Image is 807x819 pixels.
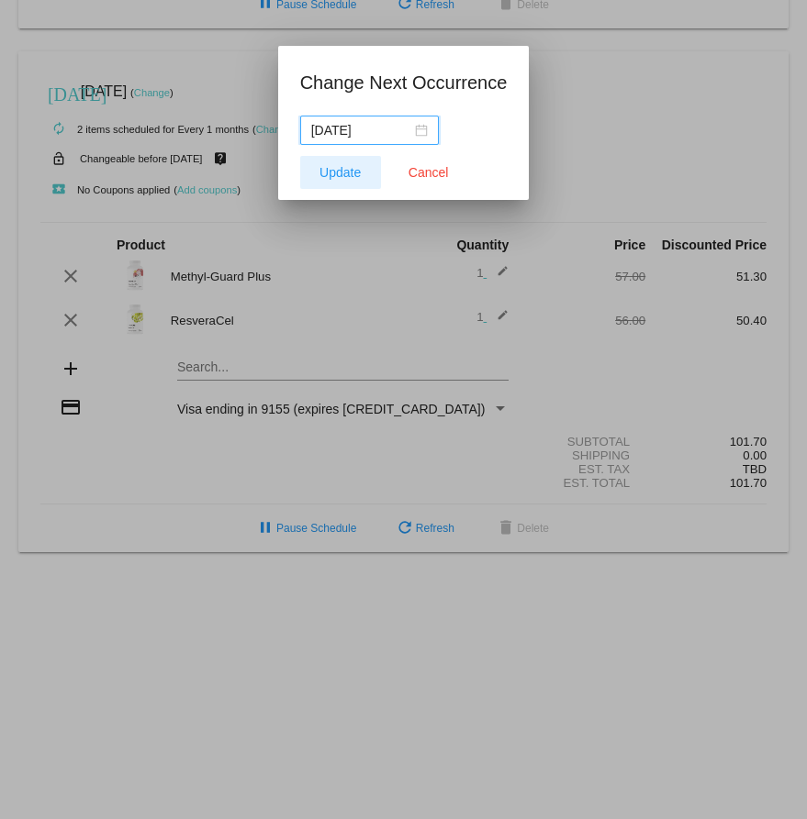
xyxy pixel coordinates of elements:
span: Update [319,165,361,180]
button: Close dialog [388,156,469,189]
input: Select date [311,120,411,140]
h1: Change Next Occurrence [300,68,508,97]
button: Update [300,156,381,189]
span: Cancel [409,165,449,180]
